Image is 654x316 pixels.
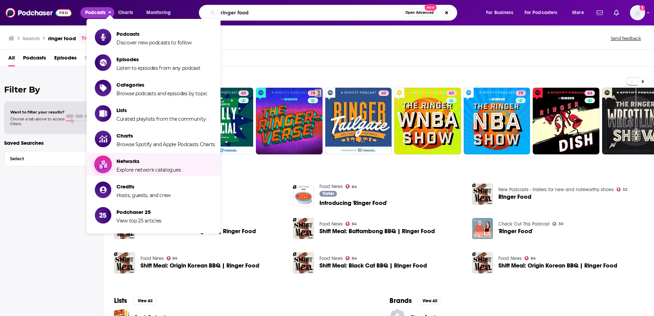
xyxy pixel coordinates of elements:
[552,222,563,226] a: 30
[464,88,530,154] a: 79
[23,35,40,42] h3: Search
[116,132,215,139] span: Charts
[116,40,192,46] span: Discover new podcasts to follow
[85,8,105,18] span: Podcasts
[10,110,65,115] span: Want to filter your results?
[114,7,137,18] a: Charts
[8,52,15,66] a: All
[114,296,127,305] h2: Lists
[623,188,627,191] span: 52
[311,90,315,97] span: 78
[48,35,76,42] h3: ringer food
[425,4,437,11] span: New
[116,218,161,224] span: View top 25 articles
[116,81,207,88] span: Categories
[238,90,249,96] a: 65
[531,257,536,260] span: 64
[352,222,357,226] span: 64
[319,228,435,234] span: Shift Meal: Battambong BBQ | Ringer Food
[172,257,178,260] span: 64
[346,222,357,226] a: 64
[525,8,557,18] span: For Podcasters
[498,263,617,269] a: Shift Meal: Origin Korean BBQ | Ringer Food
[498,221,550,227] a: Check Out This Podcast
[498,228,533,234] a: 'Ringer Food'
[572,8,584,18] span: More
[390,296,412,305] h2: Brands
[630,5,645,20] span: Logged in as rowan.sullivan
[116,56,201,63] span: Episodes
[617,187,627,192] a: 52
[379,90,389,96] a: 60
[472,218,493,239] img: 'Ringer Food'
[472,252,493,273] a: Shift Meal: Origin Korean BBQ | Ringer Food
[498,187,614,193] a: New Podcasts - trailers for new and noteworthy shows
[323,192,334,196] span: Trailer
[390,296,442,305] a: BrandsView All
[5,6,71,19] img: Podchaser - Follow, Share and Rate Podcasts
[116,107,206,113] span: Lists
[146,8,171,18] span: Monitoring
[346,256,357,260] a: 64
[116,167,181,173] span: Explore network catalogues
[4,151,99,166] button: Select
[319,263,427,269] a: Shift Meal: Black Cat BBQ | Ringer Food
[402,9,437,17] button: Open AdvancedNew
[630,5,645,20] button: Show profile menu
[54,52,77,66] span: Episodes
[308,90,318,96] a: 78
[640,5,645,11] svg: Add a profile image
[116,209,161,215] span: Podchaser 25
[81,34,132,42] a: Try an exact match
[533,88,599,154] a: 64
[394,88,461,154] a: 60
[352,185,357,188] span: 64
[587,90,592,97] span: 64
[4,85,99,95] h2: Filter By
[567,7,593,18] button: open menu
[4,156,84,161] span: Select
[256,88,323,154] a: 78
[611,7,622,19] a: Show notifications dropdown
[319,221,343,227] a: Food News
[486,8,513,18] span: For Business
[293,185,314,206] img: Introducing 'Ringer Food'
[116,192,171,198] span: Hosts, guests, and crew
[116,183,171,190] span: Credits
[559,222,563,226] span: 30
[114,296,157,305] a: ListsView All
[114,252,135,273] a: Shift Meal: Origin Korean BBQ | Ringer Food
[594,7,606,19] a: Show notifications dropdown
[4,140,99,146] p: Saved Searches
[319,255,343,261] a: Food News
[325,88,392,154] a: 60
[85,52,108,66] span: Networks
[167,256,178,260] a: 64
[293,218,314,239] img: Shift Meal: Battambong BBQ | Ringer Food
[293,252,314,273] img: Shift Meal: Black Cat BBQ | Ringer Food
[116,141,215,148] span: Browse Spotify and Apple Podcasts Charts
[381,90,386,97] span: 60
[520,7,567,18] button: open menu
[23,52,46,66] a: Podcasts
[80,7,114,18] button: close menu
[585,90,595,96] a: 64
[10,117,65,126] span: Choose a tab above to access filters.
[116,65,201,71] span: Listen to episodes from any podcast
[472,184,493,205] img: Ringer Food
[498,194,531,200] a: Ringer Food
[405,11,434,14] span: Open Advanced
[140,263,259,269] a: Shift Meal: Origin Korean BBQ | Ringer Food
[140,255,164,261] a: Food News
[116,158,181,164] span: Networks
